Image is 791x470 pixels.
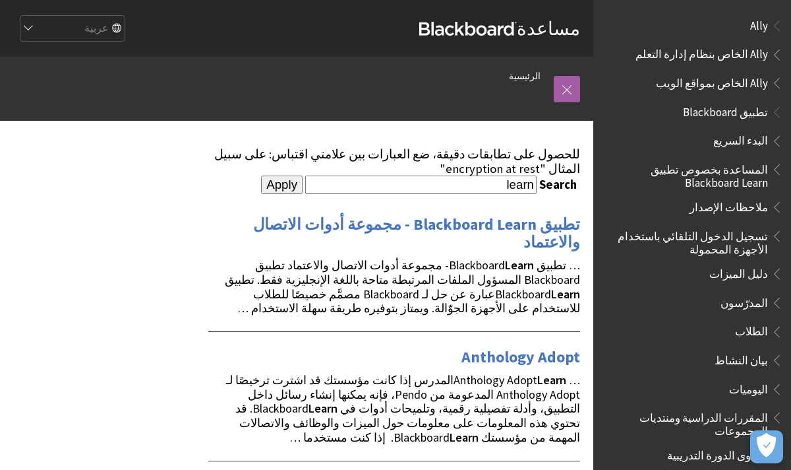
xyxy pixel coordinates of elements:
a: Anthology Adopt [461,347,580,368]
nav: Book outline for Anthology Ally Help [601,15,783,94]
label: Search [539,177,580,192]
span: ملاحظات الإصدار [689,196,768,214]
button: فتح التفضيلات [750,430,783,463]
span: الطلاب [735,321,768,339]
span: محتوى الدورة التدريبية [667,445,768,463]
span: البدء السريع [713,130,768,148]
span: المساعدة بخصوص تطبيق Blackboard Learn [609,158,768,189]
input: Apply [261,176,303,194]
strong: Learn [505,257,534,273]
span: … تطبيق Blackboard - مجموعة أدوات الاتصال والاعتماد تطبيق Blackboard المسؤول الملفات المرتبطة متا... [225,257,580,316]
span: بيان النشاط [715,349,768,367]
a: الرئيسية [509,68,541,84]
span: Ally الخاص بمواقع الويب [656,72,768,90]
strong: Learn [450,430,479,445]
span: Ally [750,15,768,32]
div: للحصول على تطابقات دقيقة، ضع العبارات بين علامتي اقتباس: على سبيل المثال "encryption at rest" [208,147,580,176]
a: مساعدةBlackboard [419,17,580,40]
span: تسجيل الدخول التلقائي باستخدام الأجهزة المحمولة [609,225,768,256]
span: المقررات الدراسية ومنتديات المجموعات [609,407,768,438]
span: اليوميات [729,378,768,396]
strong: Blackboard [419,22,517,36]
span: تطبيق Blackboard [683,101,768,119]
strong: Learn [308,401,337,416]
span: دليل الميزات [709,263,768,281]
select: Site Language Selector [19,16,125,42]
a: تطبيق Blackboard Learn - مجموعة أدوات الاتصال والاعتماد [253,214,580,253]
strong: Learn [537,372,566,387]
span: … Anthology Adopt المدرس إذا كانت مؤسستك قد اشترت ترخيصًا لـ Anthology Adopt المدعومة من Pendo، ف... [226,372,580,445]
span: Ally الخاص بنظام إدارة التعلم [635,44,768,61]
span: المدرّسون [720,292,768,310]
strong: Learn [551,286,580,302]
